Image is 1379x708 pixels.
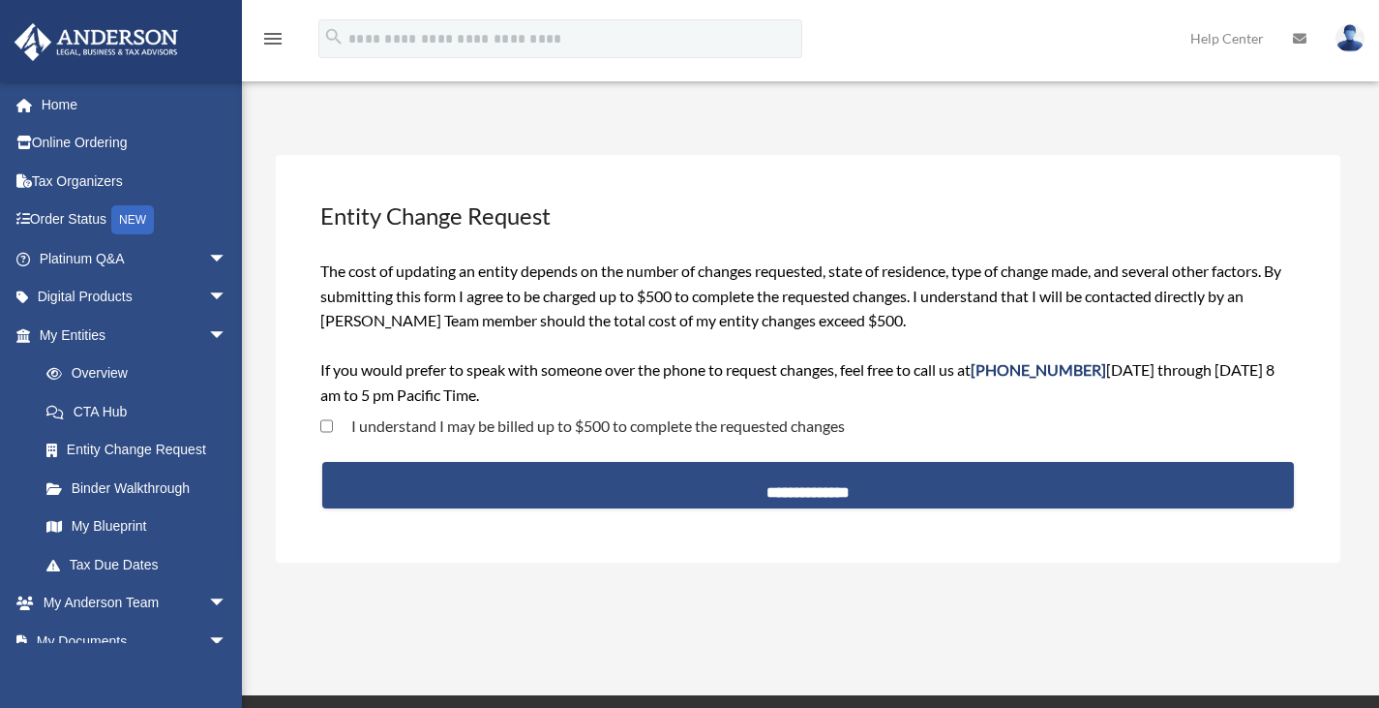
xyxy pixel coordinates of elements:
a: Entity Change Request [27,431,247,470]
a: My Anderson Teamarrow_drop_down [14,584,256,623]
img: Anderson Advisors Platinum Portal [9,23,184,61]
span: arrow_drop_down [208,622,247,662]
h3: Entity Change Request [318,198,1298,234]
a: My Documentsarrow_drop_down [14,622,256,661]
a: Tax Organizers [14,162,256,200]
i: menu [261,27,285,50]
span: arrow_drop_down [208,278,247,318]
a: menu [261,34,285,50]
a: CTA Hub [27,392,256,431]
a: My Blueprint [27,508,256,546]
a: Home [14,85,256,124]
span: The cost of updating an entity depends on the number of changes requested, state of residence, ty... [320,262,1281,404]
a: Tax Due Dates [27,545,256,584]
div: NEW [111,205,154,234]
a: Overview [27,354,256,393]
label: I understand I may be billed up to $500 to complete the requested changes [333,418,845,434]
i: search [323,26,345,47]
a: Binder Walkthrough [27,469,256,508]
a: Order StatusNEW [14,200,256,240]
a: Digital Productsarrow_drop_down [14,278,256,317]
span: [PHONE_NUMBER] [971,360,1106,379]
a: Platinum Q&Aarrow_drop_down [14,239,256,278]
span: arrow_drop_down [208,316,247,355]
a: My Entitiesarrow_drop_down [14,316,256,354]
span: arrow_drop_down [208,239,247,279]
span: arrow_drop_down [208,584,247,624]
a: Online Ordering [14,124,256,163]
img: User Pic [1335,24,1364,52]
